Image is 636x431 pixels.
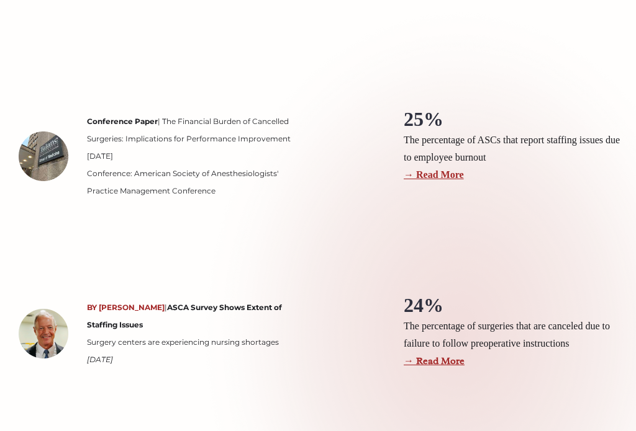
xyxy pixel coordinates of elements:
strong: 25% [404,108,443,130]
strong: ASCA Survey Shows Extent of Staffing Issues [87,303,282,329]
div: The percentage of surgeries that are canceled due to failure to follow preoperative instructions [404,318,624,352]
strong: 24% [404,294,443,316]
div: | Surgery centers are experiencing nursing shortages [81,299,299,368]
a: → Read More [404,169,464,180]
a: → Read More [404,355,465,367]
div: | The Financial Burden of Cancelled Surgeries: Implications for Performance Improvement [DATE] Co... [81,113,299,200]
strong: Conference Paper [87,117,158,126]
div: The percentage of ASCs that report staffing issues due to employee burnout [404,131,624,166]
strong: BY [PERSON_NAME] [87,303,165,312]
em: [DATE] [87,355,113,364]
